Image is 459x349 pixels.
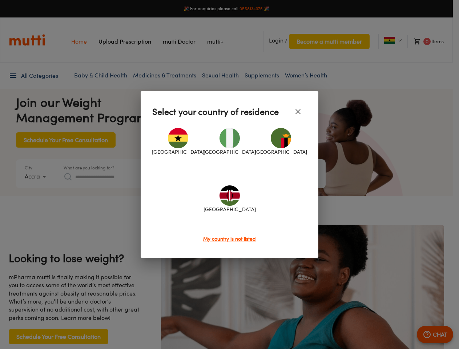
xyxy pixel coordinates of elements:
div: [GEOGRAPHIC_DATA] [255,120,307,163]
button: close [289,103,307,120]
div: [GEOGRAPHIC_DATA] [152,120,204,163]
div: [GEOGRAPHIC_DATA] [204,120,255,163]
span: My country is not listed [203,236,256,242]
p: Select your country of residence [152,105,279,118]
img: Nigeria [220,128,240,148]
img: Kenya [220,185,240,206]
img: Zambia [271,128,291,148]
img: Ghana [168,128,188,148]
div: [GEOGRAPHIC_DATA] [204,178,255,221]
